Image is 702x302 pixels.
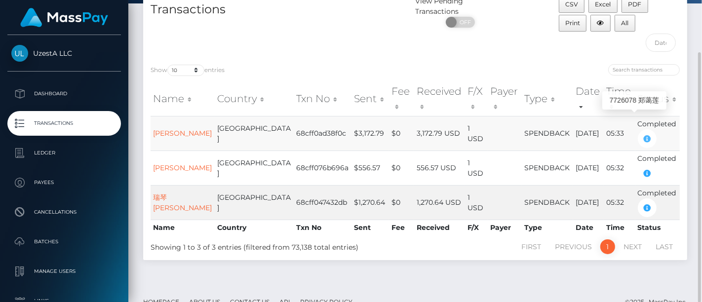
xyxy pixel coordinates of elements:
td: 05:32 [604,151,635,185]
td: 556.57 USD [414,151,465,185]
td: $0 [389,116,414,151]
th: Sent [351,220,389,235]
span: PDF [628,0,641,8]
div: Showing 1 to 3 of 3 entries (filtered from 73,138 total entries) [151,238,362,253]
td: 1 USD [465,116,488,151]
td: $0 [389,151,414,185]
span: Print [565,19,580,27]
th: Received: activate to sort column ascending [414,81,465,116]
span: UzestA LLC [7,49,121,58]
a: Batches [7,229,121,254]
th: Status [635,220,680,235]
a: 1 [600,239,615,254]
th: Sent: activate to sort column ascending [351,81,389,116]
img: MassPay Logo [20,8,108,27]
th: Txn No: activate to sort column ascending [294,81,351,116]
button: Column visibility [590,15,611,32]
th: Name [151,220,215,235]
span: CSV [565,0,578,8]
a: Payees [7,170,121,195]
th: Name: activate to sort column ascending [151,81,215,116]
td: $1,270.64 [351,185,389,220]
th: F/X [465,220,488,235]
th: Date: activate to sort column ascending [573,81,604,116]
select: Showentries [167,65,204,76]
td: 1,270.64 USD [414,185,465,220]
td: [DATE] [573,116,604,151]
th: Date [573,220,604,235]
td: 1 USD [465,185,488,220]
td: 05:33 [604,116,635,151]
span: All [621,19,628,27]
span: Excel [595,0,611,8]
td: $556.57 [351,151,389,185]
th: Type [522,220,573,235]
td: [DATE] [573,151,604,185]
td: [GEOGRAPHIC_DATA] [215,185,294,220]
td: 05:32 [604,185,635,220]
td: SPENDBACK [522,151,573,185]
p: Cancellations [11,205,117,220]
td: Completed [635,151,680,185]
div: 7726078 郑蔼莲 [602,91,666,110]
p: Batches [11,234,117,249]
img: UzestA LLC [11,45,28,62]
td: 68cff047432db [294,185,351,220]
a: [PERSON_NAME] [153,163,212,172]
th: Time: activate to sort column ascending [604,81,635,116]
td: Completed [635,116,680,151]
td: Completed [635,185,680,220]
a: Ledger [7,141,121,165]
p: Transactions [11,116,117,131]
th: Fee: activate to sort column ascending [389,81,414,116]
th: Time [604,220,635,235]
th: Txn No [294,220,351,235]
th: F/X: activate to sort column ascending [465,81,488,116]
td: [DATE] [573,185,604,220]
p: Ledger [11,146,117,160]
th: Payer: activate to sort column ascending [488,81,522,116]
a: 瑞琴 [PERSON_NAME] [153,193,212,212]
td: SPENDBACK [522,116,573,151]
input: Date filter [646,34,676,52]
th: Country: activate to sort column ascending [215,81,294,116]
th: Country [215,220,294,235]
span: OFF [451,17,476,28]
p: Manage Users [11,264,117,279]
a: Cancellations [7,200,121,225]
button: Print [559,15,587,32]
td: 68cff076b696a [294,151,351,185]
td: 1 USD [465,151,488,185]
td: [GEOGRAPHIC_DATA] [215,116,294,151]
button: All [615,15,635,32]
a: [PERSON_NAME] [153,129,212,138]
td: $3,172.79 [351,116,389,151]
td: 68cff0ad38f0c [294,116,351,151]
p: Payees [11,175,117,190]
label: Show entries [151,65,225,76]
td: SPENDBACK [522,185,573,220]
th: Payer [488,220,522,235]
a: Dashboard [7,81,121,106]
p: Dashboard [11,86,117,101]
a: Transactions [7,111,121,136]
td: [GEOGRAPHIC_DATA] [215,151,294,185]
td: 3,172.79 USD [414,116,465,151]
td: $0 [389,185,414,220]
th: Fee [389,220,414,235]
input: Search transactions [608,64,680,75]
h4: Transactions [151,1,408,18]
th: Received [414,220,465,235]
a: Manage Users [7,259,121,284]
th: Type: activate to sort column ascending [522,81,573,116]
th: Status: activate to sort column ascending [635,81,680,116]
